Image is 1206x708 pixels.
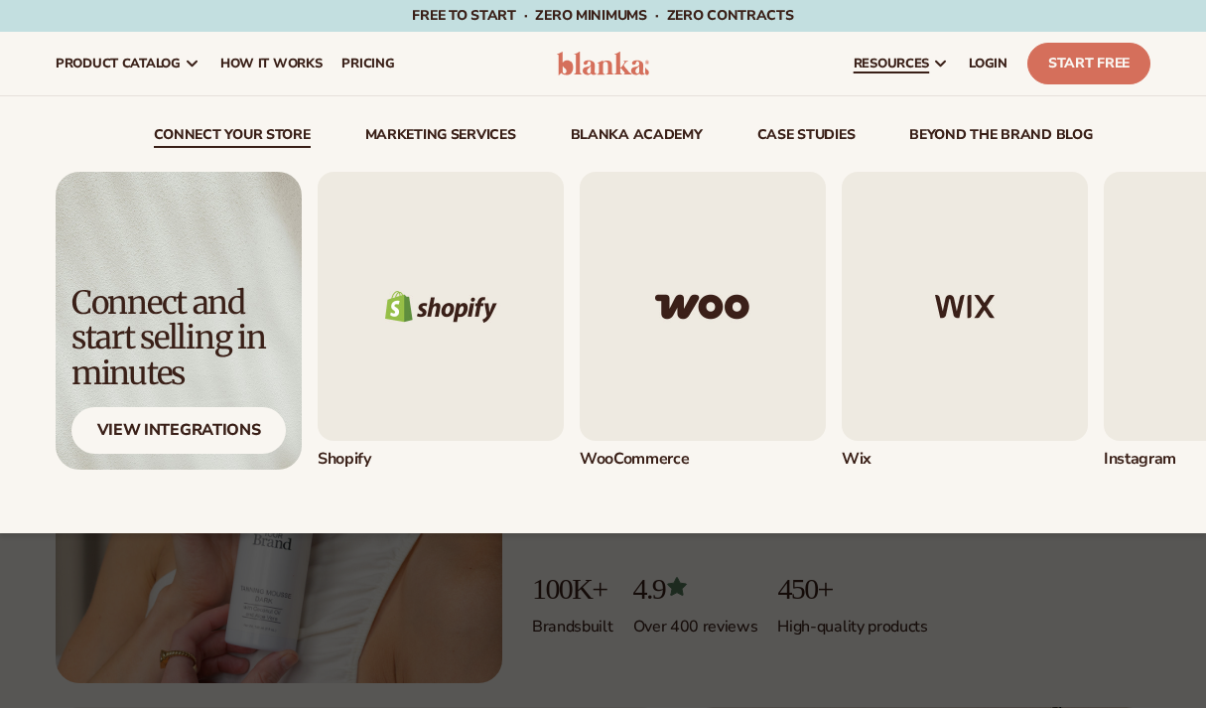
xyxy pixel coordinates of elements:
[580,172,826,470] div: 2 / 5
[412,6,793,25] span: Free to start · ZERO minimums · ZERO contracts
[854,56,929,71] span: resources
[580,172,826,441] img: Woo commerce logo.
[318,172,564,441] img: Shopify logo.
[71,407,286,454] div: View Integrations
[969,56,1007,71] span: LOGIN
[318,449,564,470] div: Shopify
[842,449,1088,470] div: Wix
[341,56,394,71] span: pricing
[909,128,1092,148] a: beyond the brand blog
[580,172,826,470] a: Woo commerce logo. WooCommerce
[580,449,826,470] div: WooCommerce
[571,128,703,148] a: Blanka Academy
[220,56,323,71] span: How It Works
[842,172,1088,470] a: Wix logo. Wix
[842,172,1088,470] div: 3 / 5
[56,172,302,470] img: Light background with shadow.
[154,128,311,148] a: connect your store
[557,52,650,75] img: logo
[844,32,959,95] a: resources
[56,56,181,71] span: product catalog
[757,128,856,148] a: case studies
[318,172,564,470] a: Shopify logo. Shopify
[46,32,210,95] a: product catalog
[959,32,1017,95] a: LOGIN
[71,286,286,391] div: Connect and start selling in minutes
[1027,43,1150,84] a: Start Free
[318,172,564,470] div: 1 / 5
[210,32,333,95] a: How It Works
[365,128,516,148] a: Marketing services
[332,32,404,95] a: pricing
[56,172,302,470] a: Light background with shadow. Connect and start selling in minutes View Integrations
[842,172,1088,441] img: Wix logo.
